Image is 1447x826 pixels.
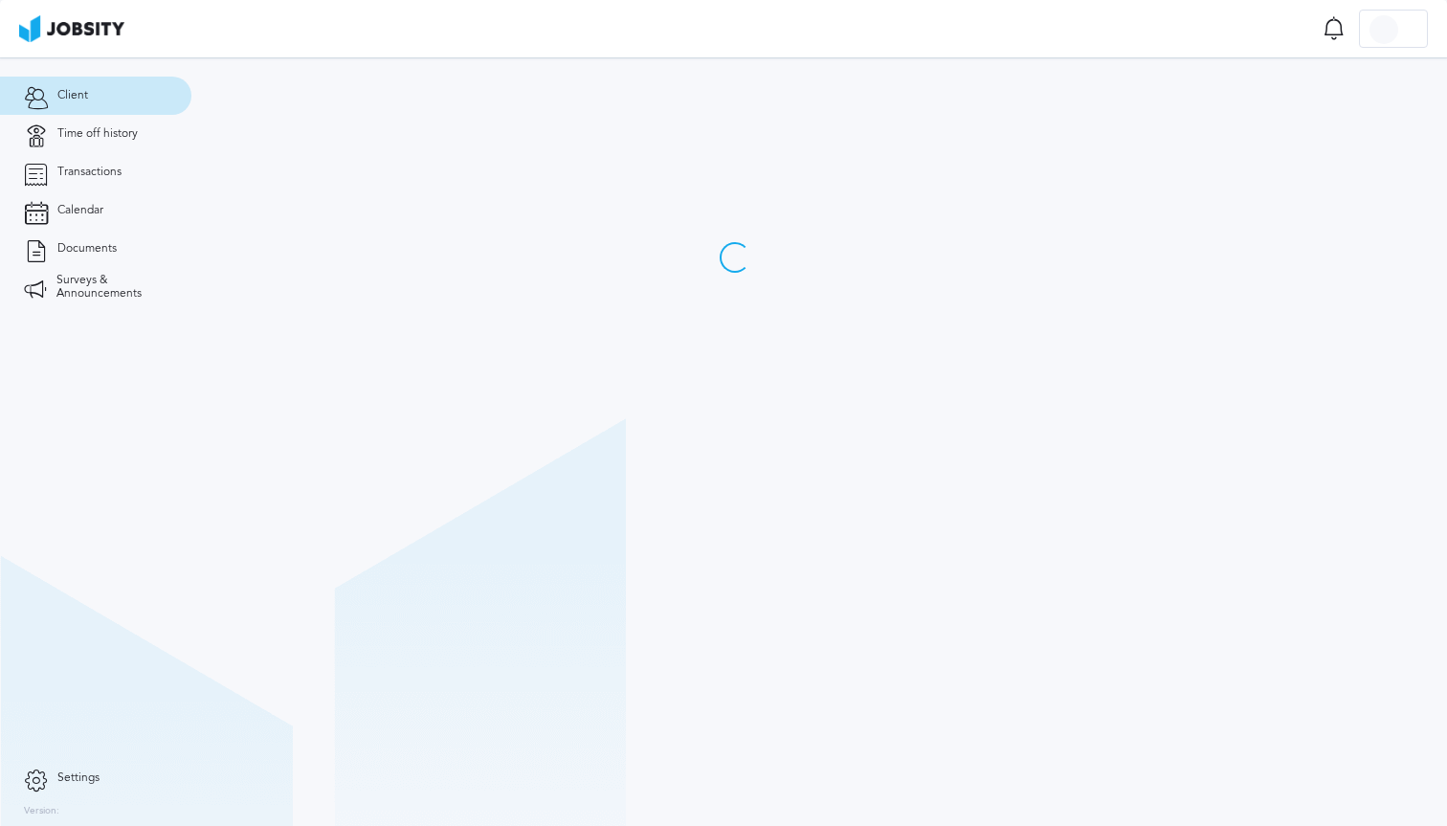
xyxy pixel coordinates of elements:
img: ab4bad089aa723f57921c736e9817d99.png [19,15,124,42]
label: Version: [24,806,59,817]
span: Client [57,89,88,102]
span: Surveys & Announcements [56,274,167,301]
span: Transactions [57,166,122,179]
span: Time off history [57,127,138,141]
span: Settings [57,771,100,785]
span: Documents [57,242,117,256]
span: Calendar [57,204,103,217]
